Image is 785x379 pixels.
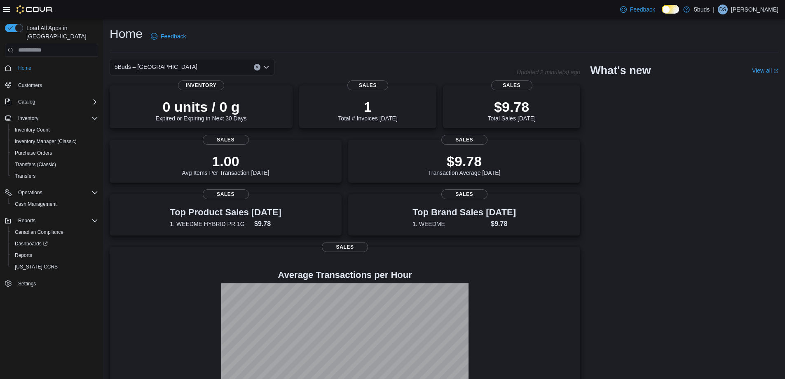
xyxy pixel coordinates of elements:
[12,262,61,272] a: [US_STATE] CCRS
[15,138,77,145] span: Inventory Manager (Classic)
[12,262,98,272] span: Washington CCRS
[12,160,98,169] span: Transfers (Classic)
[12,171,39,181] a: Transfers
[182,153,269,176] div: Avg Items Per Transaction [DATE]
[491,80,532,90] span: Sales
[12,250,35,260] a: Reports
[18,82,42,89] span: Customers
[617,1,658,18] a: Feedback
[491,219,516,229] dd: $9.78
[15,278,98,289] span: Settings
[428,153,501,176] div: Transaction Average [DATE]
[15,240,48,247] span: Dashboards
[2,96,101,108] button: Catalog
[12,160,59,169] a: Transfers (Classic)
[487,99,535,115] p: $9.78
[15,188,46,198] button: Operations
[15,201,56,207] span: Cash Management
[15,63,35,73] a: Home
[713,5,715,14] p: |
[15,279,39,289] a: Settings
[18,99,35,105] span: Catalog
[16,5,53,14] img: Cova
[15,97,98,107] span: Catalog
[718,5,728,14] div: Devon Smith
[115,62,197,72] span: 5Buds – [GEOGRAPHIC_DATA]
[12,125,98,135] span: Inventory Count
[15,80,45,90] a: Customers
[182,153,269,169] p: 1.00
[15,252,32,259] span: Reports
[203,189,249,199] span: Sales
[15,216,98,226] span: Reports
[12,148,98,158] span: Purchase Orders
[590,64,651,77] h2: What's new
[12,199,98,209] span: Cash Management
[263,64,269,71] button: Open list of options
[12,148,56,158] a: Purchase Orders
[8,238,101,250] a: Dashboards
[12,250,98,260] span: Reports
[2,187,101,198] button: Operations
[18,65,31,71] span: Home
[12,137,98,146] span: Inventory Manager (Classic)
[2,215,101,226] button: Reports
[517,69,580,75] p: Updated 2 minute(s) ago
[170,220,251,228] dt: 1. WEEDME HYBRID PR 1G
[15,97,38,107] button: Catalog
[8,124,101,136] button: Inventory Count
[2,278,101,290] button: Settings
[15,264,58,270] span: [US_STATE] CCRS
[15,113,42,123] button: Inventory
[156,99,247,122] div: Expired or Expiring in Next 30 Days
[8,136,101,147] button: Inventory Manager (Classic)
[662,5,679,14] input: Dark Mode
[630,5,655,14] span: Feedback
[18,189,42,196] span: Operations
[203,135,249,145] span: Sales
[254,64,260,71] button: Clear input
[2,79,101,91] button: Customers
[254,219,281,229] dd: $9.78
[773,68,778,73] svg: External link
[8,250,101,261] button: Reports
[347,80,389,90] span: Sales
[8,159,101,170] button: Transfers (Classic)
[178,80,224,90] span: Inventory
[412,220,487,228] dt: 1. WEEDME
[2,113,101,124] button: Inventory
[731,5,778,14] p: [PERSON_NAME]
[719,5,726,14] span: DS
[338,99,397,122] div: Total # Invoices [DATE]
[170,207,281,217] h3: Top Product Sales [DATE]
[15,113,98,123] span: Inventory
[8,261,101,273] button: [US_STATE] CCRS
[441,135,487,145] span: Sales
[694,5,710,14] p: 5buds
[8,226,101,238] button: Canadian Compliance
[15,216,39,226] button: Reports
[487,99,535,122] div: Total Sales [DATE]
[5,59,98,311] nav: Complex example
[15,150,52,156] span: Purchase Orders
[161,32,186,40] span: Feedback
[12,227,67,237] a: Canadian Compliance
[2,62,101,74] button: Home
[8,198,101,210] button: Cash Management
[12,227,98,237] span: Canadian Compliance
[12,199,60,209] a: Cash Management
[15,80,98,90] span: Customers
[752,67,778,74] a: View allExternal link
[8,170,101,182] button: Transfers
[110,26,143,42] h1: Home
[15,161,56,168] span: Transfers (Classic)
[15,188,98,198] span: Operations
[15,127,50,133] span: Inventory Count
[15,229,63,235] span: Canadian Compliance
[8,147,101,159] button: Purchase Orders
[428,153,501,169] p: $9.78
[322,242,368,252] span: Sales
[12,125,53,135] a: Inventory Count
[12,137,80,146] a: Inventory Manager (Classic)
